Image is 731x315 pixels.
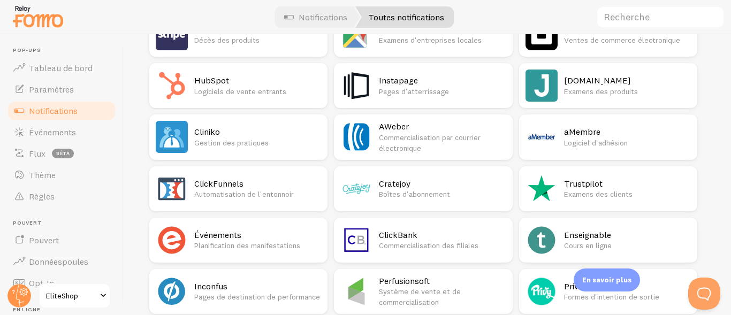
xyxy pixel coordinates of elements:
[13,220,117,227] span: Pouvert
[29,191,55,202] span: Règles
[194,75,321,86] h2: HubSpot
[156,18,188,50] img: Rayon
[526,70,558,102] img: Juge.me
[156,173,188,205] img: ClickFunnels
[526,275,558,308] img: Privé
[156,224,188,256] img: Événements
[340,70,372,102] img: Instapage
[194,240,321,251] p: Planification des manifestations
[379,189,506,199] p: Boîtes d'abonnement
[379,240,506,251] p: Commercialisation des filiales
[29,127,76,137] span: Événements
[564,240,691,251] p: Cours en ligne
[6,121,117,143] a: Événements
[13,306,117,313] span: En ligne
[29,170,56,180] span: Thème
[582,275,631,285] p: En savoir plus
[379,229,506,241] h2: ClickBank
[39,283,111,309] a: EliteShop
[194,281,321,292] h2: Inconfus
[6,79,117,100] a: Paramètres
[340,275,372,308] img: Perfusionsoft
[194,229,321,241] h2: Événements
[340,224,372,256] img: ClickBank
[11,3,65,30] img: fomo-relay-logo-orange.svg
[379,86,506,97] p: Pages d'atterrissage
[564,126,691,137] h2: aMembre
[52,149,74,158] span: bêta
[379,75,506,86] h2: Instapage
[194,291,321,302] p: Pages de destination de performance
[564,281,691,292] h2: Privé
[340,121,372,153] img: AWeber
[526,173,558,205] img: Trustpilot
[564,137,691,148] p: Logiciel d'adhésion
[194,189,321,199] p: Automatisation de l'entonnoir
[574,268,640,291] div: En savoir plus
[526,121,558,153] img: aMembre
[379,275,506,287] h2: Perfusionsoft
[194,35,321,45] p: Décès des produits
[156,121,188,153] img: Cliniko
[564,291,691,302] p: Formes d'intention de sortie
[13,47,117,54] span: Pop-ups
[379,132,506,153] p: Commercialisation par courrier électronique
[379,35,506,45] p: Examens d'entreprises locales
[526,18,558,50] img: Carré
[46,289,97,302] span: EliteShop
[379,178,506,189] h2: Cratejoy
[688,278,720,310] iframe: Help Scout Beacon - Open
[6,57,117,79] a: Tableau de bord
[6,100,117,121] a: Notifications
[340,173,372,205] img: Cratejoy
[29,278,54,288] span: Opt-In
[564,75,691,86] h2: [DOMAIN_NAME]
[6,251,117,272] a: Donnéespoules
[340,18,372,50] img: Google Reviews
[6,143,117,164] a: Flux bêta
[6,186,117,207] a: Règles
[29,63,93,73] span: Tableau de bord
[29,84,74,95] span: Paramètres
[379,121,506,132] h2: AWeber
[29,256,88,267] span: Donnéespoules
[29,105,78,116] span: Notifications
[29,235,59,245] span: Pouvert
[194,86,321,97] p: Logiciels de vente entrants
[6,164,117,186] a: Thème
[564,86,691,97] p: Examens des produits
[564,178,691,189] h2: Trustpilot
[156,70,188,102] img: HubSpot
[564,229,691,241] h2: Enseignable
[194,126,321,137] h2: Cliniko
[29,148,45,159] span: Flux
[156,275,188,308] img: Inconfus
[564,189,691,199] p: Examens des clients
[6,272,117,294] a: Opt-In
[194,137,321,148] p: Gestion des pratiques
[526,224,558,256] img: Enseignable
[564,35,691,45] p: Ventes de commerce électronique
[6,229,117,251] a: Pouvert
[194,178,321,189] h2: ClickFunnels
[379,286,506,308] p: Système de vente et de commercialisation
